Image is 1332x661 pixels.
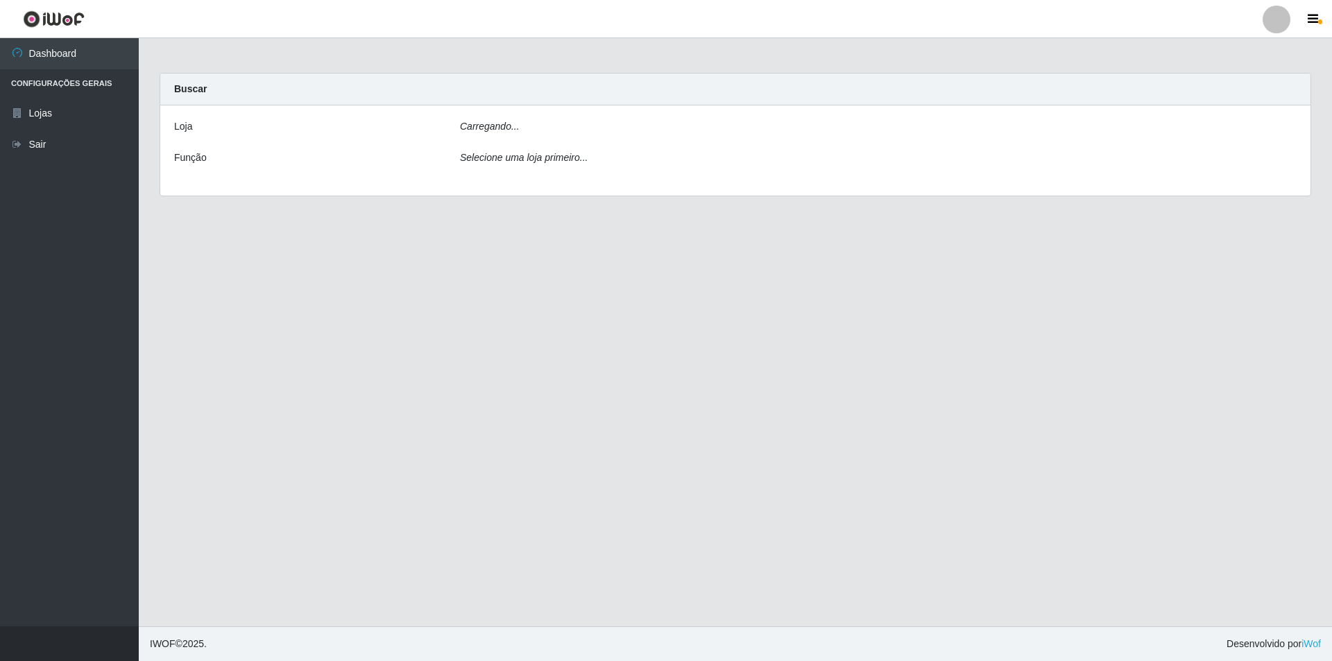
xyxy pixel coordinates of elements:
i: Carregando... [460,121,520,132]
label: Função [174,151,207,165]
span: Desenvolvido por [1227,637,1321,651]
label: Loja [174,119,192,134]
strong: Buscar [174,83,207,94]
img: CoreUI Logo [23,10,85,28]
i: Selecione uma loja primeiro... [460,152,588,163]
span: © 2025 . [150,637,207,651]
a: iWof [1301,638,1321,649]
span: IWOF [150,638,176,649]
